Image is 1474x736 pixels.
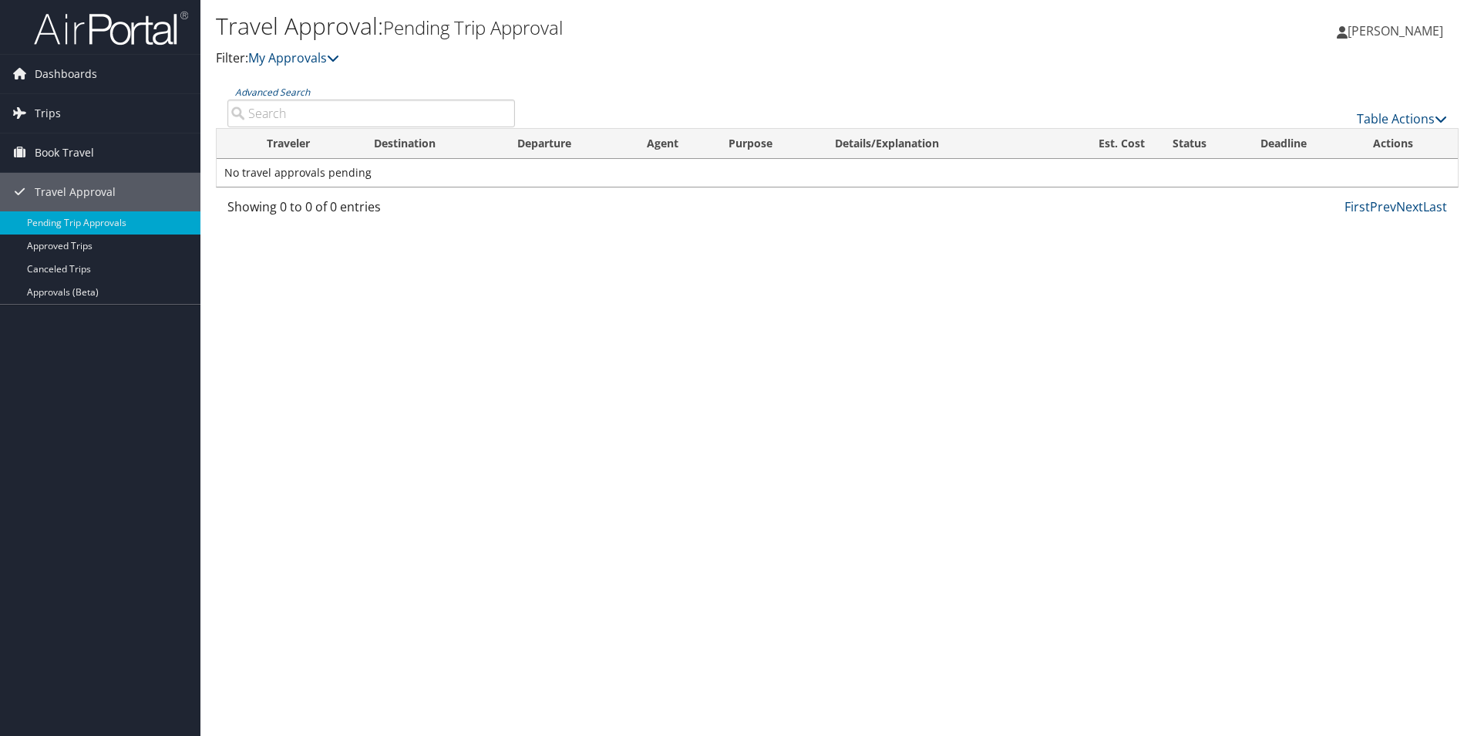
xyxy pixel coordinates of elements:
th: Destination: activate to sort column ascending [360,129,503,159]
a: First [1344,198,1370,215]
small: Pending Trip Approval [383,15,563,40]
div: Showing 0 to 0 of 0 entries [227,198,515,224]
a: [PERSON_NAME] [1337,8,1459,54]
th: Actions [1359,129,1458,159]
a: Last [1423,198,1447,215]
a: Prev [1370,198,1396,215]
p: Filter: [216,49,1045,69]
th: Details/Explanation [821,129,1050,159]
h1: Travel Approval: [216,10,1045,42]
a: Table Actions [1357,110,1447,127]
img: airportal-logo.png [34,10,188,46]
th: Purpose [715,129,821,159]
th: Deadline: activate to sort column descending [1247,129,1360,159]
a: Next [1396,198,1423,215]
input: Advanced Search [227,100,515,127]
a: Advanced Search [235,86,310,99]
th: Traveler: activate to sort column ascending [253,129,360,159]
span: Book Travel [35,133,94,172]
th: Est. Cost: activate to sort column ascending [1050,129,1159,159]
td: No travel approvals pending [217,159,1458,187]
span: Travel Approval [35,173,116,211]
th: Status: activate to sort column ascending [1159,129,1246,159]
span: [PERSON_NAME] [1348,22,1443,39]
span: Trips [35,94,61,133]
span: Dashboards [35,55,97,93]
th: Agent [633,129,715,159]
th: Departure: activate to sort column ascending [503,129,633,159]
a: My Approvals [248,49,339,66]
